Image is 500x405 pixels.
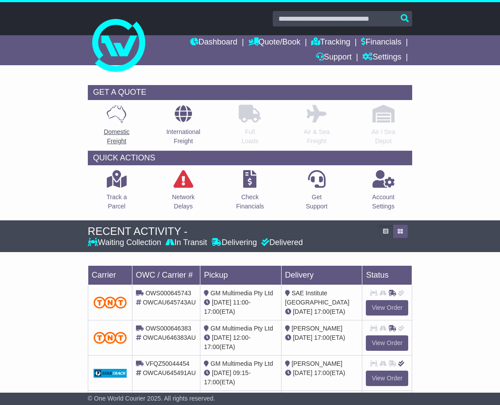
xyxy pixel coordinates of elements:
a: Tracking [311,35,350,50]
span: [DATE] [212,334,231,341]
p: Air / Sea Depot [372,127,395,146]
img: TNT_Domestic.png [94,297,127,308]
a: Settings [362,50,401,65]
img: TNT_Domestic.png [94,332,127,344]
span: 17:00 [204,308,219,315]
span: OWCAU645491AU [143,369,196,376]
span: © One World Courier 2025. All rights reserved. [88,395,215,402]
div: - (ETA) [204,298,278,316]
a: NetworkDelays [172,170,195,216]
div: (ETA) [285,333,359,342]
a: InternationalFreight [166,104,201,151]
div: - (ETA) [204,368,278,387]
span: 17:00 [204,379,219,386]
div: QUICK ACTIONS [88,151,412,166]
img: GetCarrierServiceDarkLogo [94,369,127,378]
td: Status [362,265,412,285]
div: Delivered [259,238,303,248]
a: Support [316,50,352,65]
p: International Freight [166,127,200,146]
div: RECENT ACTIVITY - [88,225,374,238]
a: DomesticFreight [103,104,130,151]
p: Full Loads [239,127,261,146]
a: View Order [366,300,408,316]
p: Get Support [306,193,327,211]
div: In Transit [163,238,209,248]
span: 17:00 [314,308,330,315]
div: (ETA) [285,368,359,378]
div: Waiting Collection [88,238,163,248]
span: OWS000646383 [146,325,192,332]
div: (ETA) [285,307,359,316]
span: [PERSON_NAME] [292,360,342,367]
div: - (ETA) [204,333,278,352]
td: OWC / Carrier # [132,265,200,285]
p: Check Financials [236,193,264,211]
span: 11:00 [233,299,248,306]
span: 12:00 [233,334,248,341]
a: View Order [366,371,408,386]
span: SAE Institute [GEOGRAPHIC_DATA] [285,290,350,306]
span: VFQZ50044454 [146,360,190,367]
span: GM Multimedia Pty Ltd [211,360,273,367]
div: GET A QUOTE [88,85,412,100]
span: [DATE] [212,369,231,376]
a: View Order [366,335,408,351]
span: GM Multimedia Pty Ltd [211,325,273,332]
td: Carrier [88,265,132,285]
p: Track a Parcel [106,193,127,211]
a: GetSupport [305,170,328,216]
a: Track aParcel [106,170,127,216]
span: [PERSON_NAME] [292,325,342,332]
td: Delivery [281,265,362,285]
span: [DATE] [212,299,231,306]
span: 17:00 [314,334,330,341]
a: Quote/Book [248,35,301,50]
p: Account Settings [372,193,395,211]
p: Air & Sea Freight [304,127,330,146]
span: OWCAU646383AU [143,334,196,341]
span: OWS000645743 [146,290,192,297]
p: Network Delays [172,193,195,211]
span: [DATE] [293,308,312,315]
p: Domestic Freight [104,127,129,146]
a: Financials [361,35,401,50]
td: Pickup [200,265,282,285]
a: CheckFinancials [236,170,264,216]
span: [DATE] [293,369,312,376]
a: AccountSettings [372,170,395,216]
span: 17:00 [314,369,330,376]
span: GM Multimedia Pty Ltd [211,290,273,297]
span: 17:00 [204,343,219,350]
span: OWCAU645743AU [143,299,196,306]
span: [DATE] [293,334,312,341]
div: Delivering [209,238,259,248]
span: 09:15 [233,369,248,376]
a: Dashboard [190,35,237,50]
